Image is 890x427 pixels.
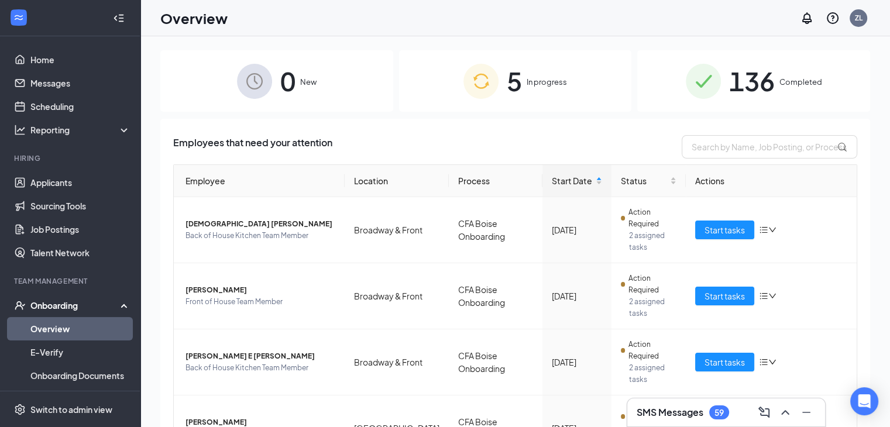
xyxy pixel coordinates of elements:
svg: ChevronUp [778,405,792,419]
a: E-Verify [30,340,130,364]
span: Completed [779,76,822,88]
span: down [768,226,776,234]
span: Back of House Kitchen Team Member [185,362,335,374]
div: Switch to admin view [30,404,112,415]
span: down [768,358,776,366]
span: [PERSON_NAME] [185,284,335,296]
div: [DATE] [552,356,602,369]
td: CFA Boise Onboarding [449,263,542,329]
a: Scheduling [30,95,130,118]
span: Start Date [552,174,593,187]
svg: Notifications [800,11,814,25]
span: Start tasks [705,223,745,236]
div: Hiring [14,153,128,163]
td: Broadway & Front [345,263,449,329]
th: Actions [686,165,857,197]
svg: Analysis [14,124,26,136]
div: [DATE] [552,223,602,236]
span: Action Required [628,206,676,230]
svg: WorkstreamLogo [13,12,25,23]
td: CFA Boise Onboarding [449,197,542,263]
span: 2 assigned tasks [629,362,676,385]
svg: QuestionInfo [826,11,840,25]
button: ComposeMessage [755,403,774,422]
a: Applicants [30,171,130,194]
input: Search by Name, Job Posting, or Process [682,135,857,159]
button: Minimize [797,403,816,422]
div: Team Management [14,276,128,286]
a: Overview [30,317,130,340]
span: 2 assigned tasks [629,296,676,319]
svg: Minimize [799,405,813,419]
div: ZL [855,13,862,23]
svg: Collapse [113,12,125,24]
span: bars [759,225,768,235]
button: Start tasks [695,221,754,239]
a: Messages [30,71,130,95]
td: Broadway & Front [345,329,449,395]
div: Onboarding [30,299,121,311]
span: bars [759,357,768,367]
span: bars [759,291,768,301]
h3: SMS Messages [637,406,703,419]
th: Status [611,165,686,197]
svg: ComposeMessage [757,405,771,419]
h1: Overview [160,8,228,28]
div: 59 [714,408,724,418]
span: Action Required [628,273,676,296]
a: Home [30,48,130,71]
button: Start tasks [695,287,754,305]
th: Location [345,165,449,197]
th: Process [449,165,542,197]
span: Start tasks [705,290,745,302]
span: Employees that need your attention [173,135,332,159]
span: Front of House Team Member [185,296,335,308]
td: CFA Boise Onboarding [449,329,542,395]
div: Open Intercom Messenger [850,387,878,415]
svg: UserCheck [14,299,26,311]
th: Employee [174,165,345,197]
a: Activity log [30,387,130,411]
button: Start tasks [695,353,754,371]
span: 136 [729,61,775,101]
span: Status [621,174,668,187]
button: ChevronUp [776,403,795,422]
a: Job Postings [30,218,130,241]
span: [DEMOGRAPHIC_DATA] [PERSON_NAME] [185,218,335,230]
span: down [768,292,776,300]
div: Reporting [30,124,131,136]
a: Onboarding Documents [30,364,130,387]
a: Talent Network [30,241,130,264]
span: Start tasks [705,356,745,369]
span: Back of House Kitchen Team Member [185,230,335,242]
span: [PERSON_NAME] E [PERSON_NAME] [185,350,335,362]
a: Sourcing Tools [30,194,130,218]
span: 2 assigned tasks [629,230,676,253]
span: 5 [507,61,522,101]
svg: Settings [14,404,26,415]
td: Broadway & Front [345,197,449,263]
span: New [300,76,317,88]
span: 0 [280,61,295,101]
div: [DATE] [552,290,602,302]
span: In progress [527,76,567,88]
span: Action Required [628,339,676,362]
